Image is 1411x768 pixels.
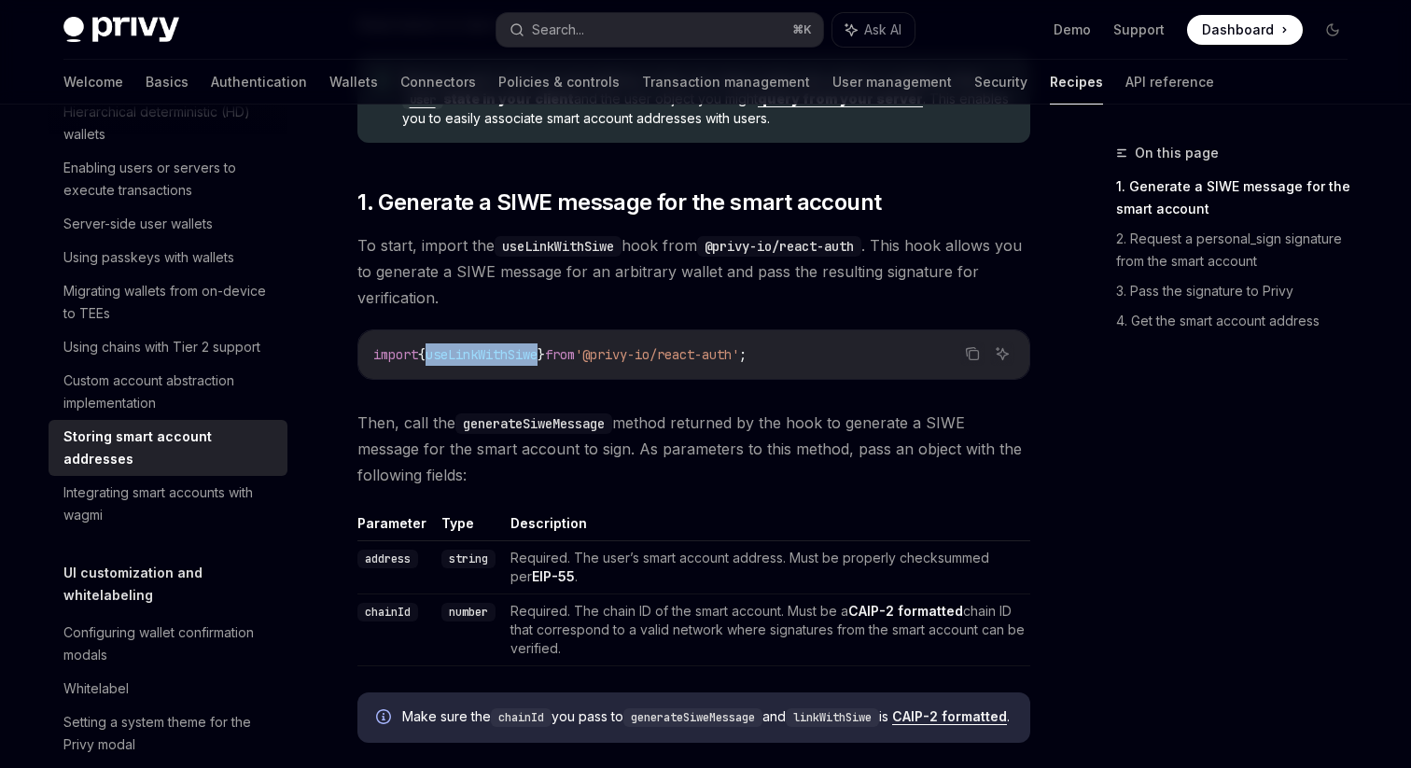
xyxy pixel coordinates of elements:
[434,514,503,541] th: Type
[623,708,762,727] code: generateSiweMessage
[1113,21,1165,39] a: Support
[1050,60,1103,105] a: Recipes
[49,207,287,241] a: Server-side user wallets
[832,13,915,47] button: Ask AI
[376,709,395,728] svg: Info
[63,370,276,414] div: Custom account abstraction implementation
[532,19,584,41] div: Search...
[63,562,287,607] h5: UI customization and whitelabeling
[63,280,276,325] div: Migrating wallets from on-device to TEEs
[63,60,123,105] a: Welcome
[786,708,879,727] code: linkWithSiwe
[63,677,129,700] div: Whitelabel
[739,346,747,363] span: ;
[357,603,418,621] code: chainId
[642,60,810,105] a: Transaction management
[697,236,861,257] code: @privy-io/react-auth
[503,514,1030,541] th: Description
[63,482,276,526] div: Integrating smart accounts with wagmi
[63,621,276,666] div: Configuring wallet confirmation modals
[63,711,276,756] div: Setting a system theme for the Privy modal
[1116,276,1362,306] a: 3. Pass the signature to Privy
[495,236,622,257] code: useLinkWithSiwe
[545,346,575,363] span: from
[49,241,287,274] a: Using passkeys with wallets
[63,213,213,235] div: Server-side user wallets
[63,246,234,269] div: Using passkeys with wallets
[49,330,287,364] a: Using chains with Tier 2 support
[49,420,287,476] a: Storing smart account addresses
[49,274,287,330] a: Migrating wallets from on-device to TEEs
[974,60,1027,105] a: Security
[357,550,418,568] code: address
[990,342,1014,366] button: Ask AI
[575,346,739,363] span: '@privy-io/react-auth'
[357,514,434,541] th: Parameter
[329,60,378,105] a: Wallets
[532,568,575,585] a: EIP-55
[49,672,287,705] a: Whitelabel
[892,708,1007,725] a: CAIP-2 formatted
[400,60,476,105] a: Connectors
[491,708,552,727] code: chainId
[402,707,1012,727] span: Make sure the you pass to and is .
[960,342,985,366] button: Copy the contents from the code block
[1116,224,1362,276] a: 2. Request a personal_sign signature from the smart account
[455,413,612,434] code: generateSiweMessage
[496,13,823,47] button: Search...⌘K
[1116,306,1362,336] a: 4. Get the smart account address
[146,60,189,105] a: Basics
[418,346,426,363] span: {
[1135,142,1219,164] span: On this page
[1116,172,1362,224] a: 1. Generate a SIWE message for the smart account
[357,410,1030,488] span: Then, call the method returned by the hook to generate a SIWE message for the smart account to si...
[1054,21,1091,39] a: Demo
[63,426,276,470] div: Storing smart account addresses
[441,550,496,568] code: string
[792,22,812,37] span: ⌘ K
[848,603,963,620] a: CAIP-2 formatted
[538,346,545,363] span: }
[1125,60,1214,105] a: API reference
[503,594,1030,666] td: Required. The chain ID of the smart account. Must be a chain ID that correspond to a valid networ...
[49,616,287,672] a: Configuring wallet confirmation modals
[357,188,881,217] span: 1. Generate a SIWE message for the smart account
[1202,21,1274,39] span: Dashboard
[357,232,1030,311] span: To start, import the hook from . This hook allows you to generate a SIWE message for an arbitrary...
[49,151,287,207] a: Enabling users or servers to execute transactions
[426,346,538,363] span: useLinkWithSiwe
[49,705,287,761] a: Setting a system theme for the Privy modal
[503,541,1030,594] td: Required. The user’s smart account address. Must be properly checksummed per .
[1318,15,1348,45] button: Toggle dark mode
[373,346,418,363] span: import
[864,21,901,39] span: Ask AI
[498,60,620,105] a: Policies & controls
[49,476,287,532] a: Integrating smart accounts with wagmi
[1187,15,1303,45] a: Dashboard
[63,17,179,43] img: dark logo
[441,603,496,621] code: number
[211,60,307,105] a: Authentication
[49,364,287,420] a: Custom account abstraction implementation
[63,157,276,202] div: Enabling users or servers to execute transactions
[63,336,260,358] div: Using chains with Tier 2 support
[832,60,952,105] a: User management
